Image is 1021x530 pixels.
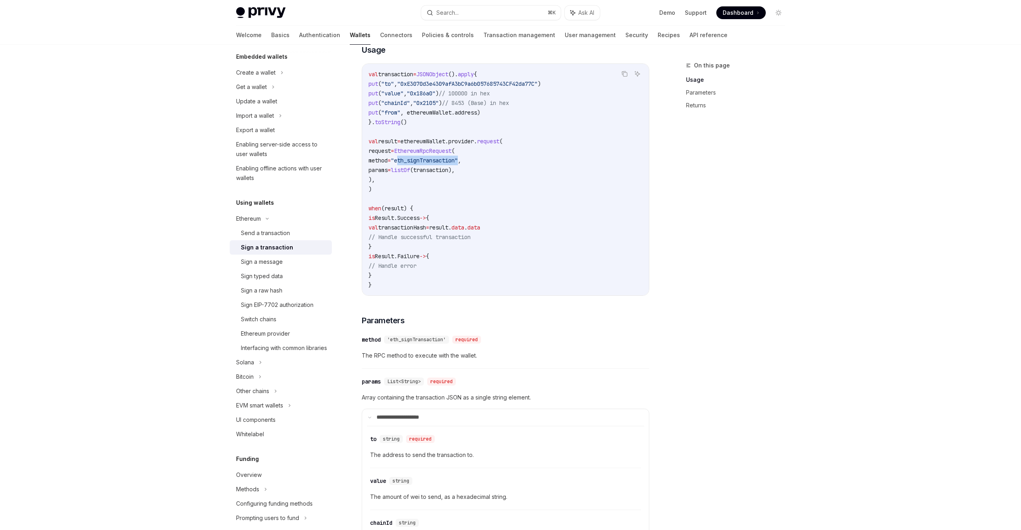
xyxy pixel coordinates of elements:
span: params [369,166,388,174]
span: "0xE3070d3e4309afA3bC9a6b057685743CF42da77C" [397,80,538,87]
div: Overview [236,470,262,480]
span: = [397,138,400,145]
span: // 100000 in hex [439,90,490,97]
div: Methods [236,485,259,494]
span: . [464,224,467,231]
span: ( [499,138,503,145]
span: put [369,99,378,107]
div: Create a wallet [236,68,276,77]
a: Sign a message [230,255,332,269]
span: , [394,80,397,87]
div: required [406,435,435,443]
span: { [426,214,429,221]
a: Sign a transaction [230,240,332,255]
span: "from" [381,109,400,116]
button: Search...⌘K [421,6,561,20]
div: Sign a raw hash [241,286,282,295]
span: "0x2105" [413,99,439,107]
span: -> [420,214,426,221]
span: ( [451,147,455,154]
span: transactionHash [378,224,426,231]
button: Ask AI [565,6,600,20]
button: Toggle dark mode [772,6,785,19]
div: to [370,435,376,443]
span: = [388,166,391,174]
a: Whitelabel [230,427,332,441]
a: Update a wallet [230,94,332,109]
a: Sign typed data [230,269,332,283]
span: } [369,243,372,250]
a: Configuring funding methods [230,496,332,511]
span: (result) { [381,205,413,212]
span: Usage [362,44,386,55]
div: Enabling server-side access to user wallets [236,140,327,159]
span: request [477,138,499,145]
span: (). [448,71,458,78]
span: = [391,147,394,154]
a: Recipes [658,26,680,45]
a: Security [625,26,648,45]
a: Ethereum provider [230,326,332,341]
a: Interfacing with common libraries [230,341,332,355]
span: Result.Success [375,214,420,221]
span: = [413,71,416,78]
div: Get a wallet [236,82,267,92]
div: Enabling offline actions with user wallets [236,164,327,183]
span: is [369,214,375,221]
a: Usage [686,73,791,86]
span: result. [429,224,451,231]
span: ethereumWallet.provider. [400,138,477,145]
span: "chainId" [381,99,410,107]
span: The address to send the transaction to. [370,450,641,460]
span: = [426,224,429,231]
span: "to" [381,80,394,87]
a: Connectors [380,26,412,45]
span: ) [369,186,372,193]
span: val [369,224,378,231]
div: Prompting users to fund [236,513,299,523]
a: Dashboard [716,6,766,19]
span: 'eth_signTransaction' [387,336,446,343]
a: Sign a raw hash [230,283,332,298]
a: Sign EIP-7702 authorization [230,298,332,312]
span: // Handle error [369,262,416,269]
button: Copy the contents from the code block [619,69,630,79]
span: Dashboard [723,9,753,17]
span: // Handle successful transaction [369,233,471,241]
a: Overview [230,468,332,482]
div: params [362,378,381,386]
div: method [362,336,381,344]
a: Send a transaction [230,226,332,240]
span: toString [375,119,400,126]
span: val [369,71,378,78]
div: required [452,336,481,344]
a: Enabling offline actions with user wallets [230,161,332,185]
div: Ethereum provider [241,329,290,338]
span: put [369,109,378,116]
div: required [427,378,456,386]
span: "0x186a0" [407,90,436,97]
span: // 8453 (Base) in hex [442,99,509,107]
span: The amount of wei to send, as a hexadecimal string. [370,492,641,502]
div: EVM smart wallets [236,401,283,410]
img: light logo [236,7,286,18]
a: API reference [690,26,727,45]
span: On this page [694,61,730,70]
div: Sign a transaction [241,243,293,252]
a: Support [685,9,707,17]
span: ( [378,109,381,116]
span: request [369,147,391,154]
span: ), [369,176,375,183]
div: Sign a message [241,257,283,267]
span: Result.Failure [375,253,420,260]
span: string [392,478,409,484]
span: is [369,253,375,260]
span: put [369,80,378,87]
span: , [458,157,461,164]
a: Demo [659,9,675,17]
a: Policies & controls [422,26,474,45]
div: Search... [436,8,459,18]
span: ⌘ K [548,10,556,16]
span: transaction [378,71,413,78]
span: result [378,138,397,145]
